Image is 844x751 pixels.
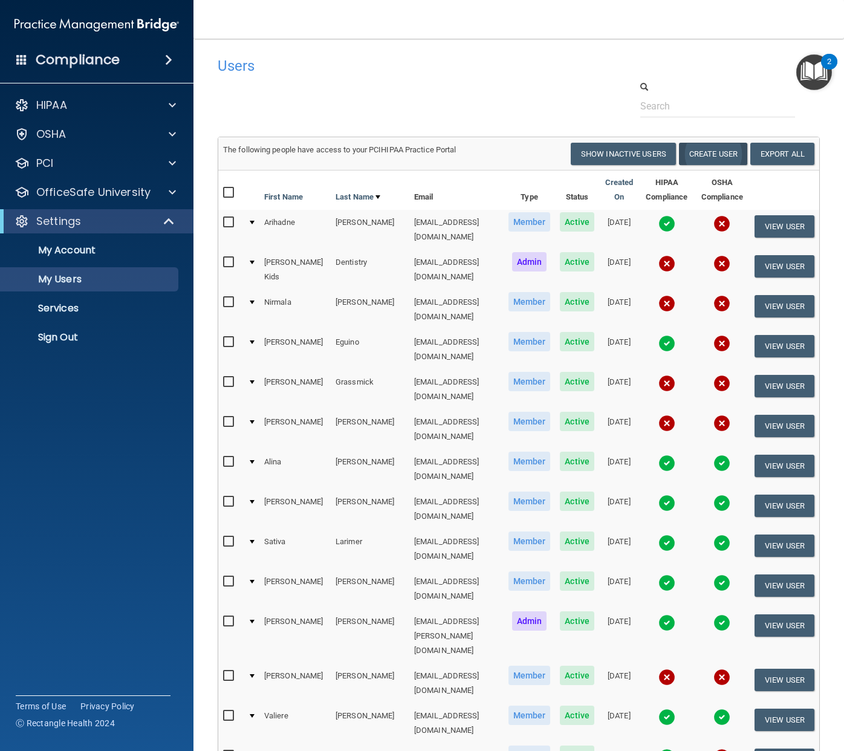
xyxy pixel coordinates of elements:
[331,529,409,569] td: Larimer
[658,335,675,352] img: tick.e7d51cea.svg
[409,529,504,569] td: [EMAIL_ADDRESS][DOMAIN_NAME]
[264,190,303,204] a: First Name
[658,375,675,392] img: cross.ca9f0e7f.svg
[713,574,730,591] img: tick.e7d51cea.svg
[409,210,504,250] td: [EMAIL_ADDRESS][DOMAIN_NAME]
[713,295,730,312] img: cross.ca9f0e7f.svg
[8,244,173,256] p: My Account
[695,171,750,210] th: OSHA Compliance
[508,372,551,391] span: Member
[658,415,675,432] img: cross.ca9f0e7f.svg
[599,489,639,529] td: [DATE]
[259,663,331,703] td: [PERSON_NAME]
[827,62,831,77] div: 2
[409,409,504,449] td: [EMAIL_ADDRESS][DOMAIN_NAME]
[755,375,814,397] button: View User
[508,452,551,471] span: Member
[560,372,594,391] span: Active
[331,250,409,290] td: Dentistry
[713,335,730,352] img: cross.ca9f0e7f.svg
[599,703,639,743] td: [DATE]
[409,569,504,609] td: [EMAIL_ADDRESS][DOMAIN_NAME]
[560,666,594,685] span: Active
[713,215,730,232] img: cross.ca9f0e7f.svg
[560,492,594,511] span: Active
[599,409,639,449] td: [DATE]
[599,290,639,330] td: [DATE]
[639,171,695,210] th: HIPAA Compliance
[755,295,814,317] button: View User
[409,703,504,743] td: [EMAIL_ADDRESS][DOMAIN_NAME]
[599,569,639,609] td: [DATE]
[560,412,594,431] span: Active
[331,569,409,609] td: [PERSON_NAME]
[560,292,594,311] span: Active
[259,369,331,409] td: [PERSON_NAME]
[658,495,675,512] img: tick.e7d51cea.svg
[508,332,551,351] span: Member
[80,700,135,712] a: Privacy Policy
[658,614,675,631] img: tick.e7d51cea.svg
[36,185,151,200] p: OfficeSafe University
[218,58,562,74] h4: Users
[658,709,675,726] img: tick.e7d51cea.svg
[599,250,639,290] td: [DATE]
[8,302,173,314] p: Services
[259,250,331,290] td: [PERSON_NAME] Kids
[560,452,594,471] span: Active
[679,143,747,165] button: Create User
[713,495,730,512] img: tick.e7d51cea.svg
[508,492,551,511] span: Member
[259,703,331,743] td: Valiere
[409,369,504,409] td: [EMAIL_ADDRESS][DOMAIN_NAME]
[36,127,67,141] p: OSHA
[713,709,730,726] img: tick.e7d51cea.svg
[36,214,81,229] p: Settings
[409,250,504,290] td: [EMAIL_ADDRESS][DOMAIN_NAME]
[599,449,639,489] td: [DATE]
[16,717,115,729] span: Ⓒ Rectangle Health 2024
[755,535,814,557] button: View User
[259,409,331,449] td: [PERSON_NAME]
[599,330,639,369] td: [DATE]
[36,98,67,112] p: HIPAA
[755,574,814,597] button: View User
[755,495,814,517] button: View User
[259,529,331,569] td: Sativa
[755,215,814,238] button: View User
[555,171,599,210] th: Status
[259,210,331,250] td: Arihadne
[755,709,814,731] button: View User
[409,290,504,330] td: [EMAIL_ADDRESS][DOMAIN_NAME]
[8,273,173,285] p: My Users
[508,706,551,725] span: Member
[713,255,730,272] img: cross.ca9f0e7f.svg
[658,455,675,472] img: tick.e7d51cea.svg
[512,611,547,631] span: Admin
[713,375,730,392] img: cross.ca9f0e7f.svg
[331,210,409,250] td: [PERSON_NAME]
[15,185,176,200] a: OfficeSafe University
[331,663,409,703] td: [PERSON_NAME]
[599,609,639,663] td: [DATE]
[259,569,331,609] td: [PERSON_NAME]
[713,535,730,551] img: tick.e7d51cea.svg
[336,190,380,204] a: Last Name
[409,171,504,210] th: Email
[560,212,594,232] span: Active
[508,532,551,551] span: Member
[755,614,814,637] button: View User
[713,455,730,472] img: tick.e7d51cea.svg
[508,212,551,232] span: Member
[409,330,504,369] td: [EMAIL_ADDRESS][DOMAIN_NAME]
[604,175,634,204] a: Created On
[15,156,176,171] a: PCI
[508,292,551,311] span: Member
[560,252,594,271] span: Active
[15,214,175,229] a: Settings
[512,252,547,271] span: Admin
[508,571,551,591] span: Member
[635,665,829,714] iframe: Drift Widget Chat Controller
[508,412,551,431] span: Member
[331,330,409,369] td: Eguino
